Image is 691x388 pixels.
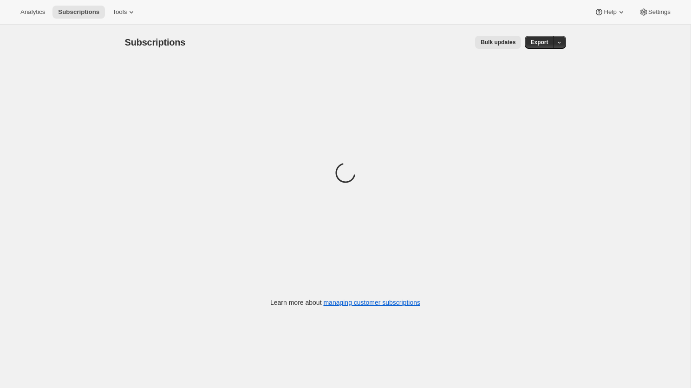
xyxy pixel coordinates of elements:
[20,8,45,16] span: Analytics
[52,6,105,19] button: Subscriptions
[58,8,99,16] span: Subscriptions
[530,39,548,46] span: Export
[125,37,186,47] span: Subscriptions
[604,8,616,16] span: Help
[270,298,420,307] p: Learn more about
[112,8,127,16] span: Tools
[107,6,142,19] button: Tools
[525,36,554,49] button: Export
[481,39,515,46] span: Bulk updates
[648,8,671,16] span: Settings
[589,6,631,19] button: Help
[323,299,420,306] a: managing customer subscriptions
[633,6,676,19] button: Settings
[475,36,521,49] button: Bulk updates
[15,6,51,19] button: Analytics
